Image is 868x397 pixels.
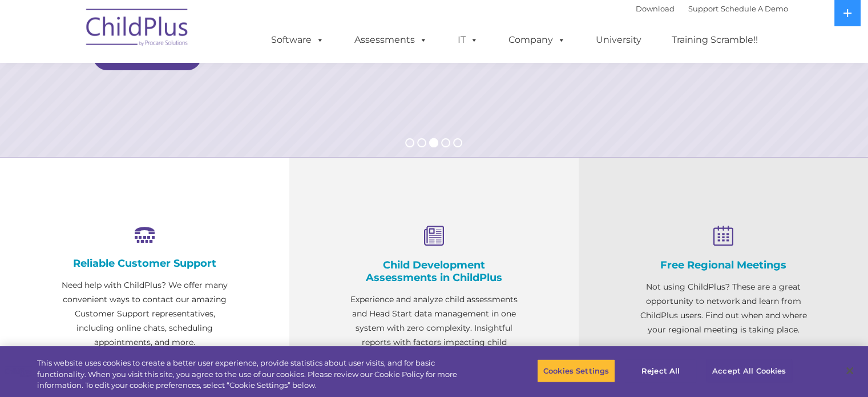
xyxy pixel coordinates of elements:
p: Need help with ChildPlus? We offer many convenient ways to contact our amazing Customer Support r... [57,278,232,350]
a: Schedule A Demo [721,4,788,13]
a: University [584,29,653,51]
span: Phone number [159,122,207,131]
button: Close [837,358,862,383]
div: This website uses cookies to create a better user experience, provide statistics about user visit... [37,358,478,391]
h4: Free Regional Meetings [636,259,811,271]
button: Cookies Settings [537,359,615,383]
a: Software [260,29,336,51]
a: Download [636,4,675,13]
h4: Reliable Customer Support [57,257,232,270]
font: | [636,4,788,13]
p: Experience and analyze child assessments and Head Start data management in one system with zero c... [346,292,522,364]
a: Company [497,29,577,51]
span: Last name [159,75,193,84]
p: Not using ChildPlus? These are a great opportunity to network and learn from ChildPlus users. Fin... [636,280,811,337]
button: Accept All Cookies [706,359,792,383]
img: ChildPlus by Procare Solutions [80,1,195,58]
a: IT [446,29,490,51]
a: Assessments [343,29,439,51]
button: Reject All [625,359,696,383]
h4: Child Development Assessments in ChildPlus [346,259,522,284]
a: Support [688,4,718,13]
a: Training Scramble!! [660,29,769,51]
